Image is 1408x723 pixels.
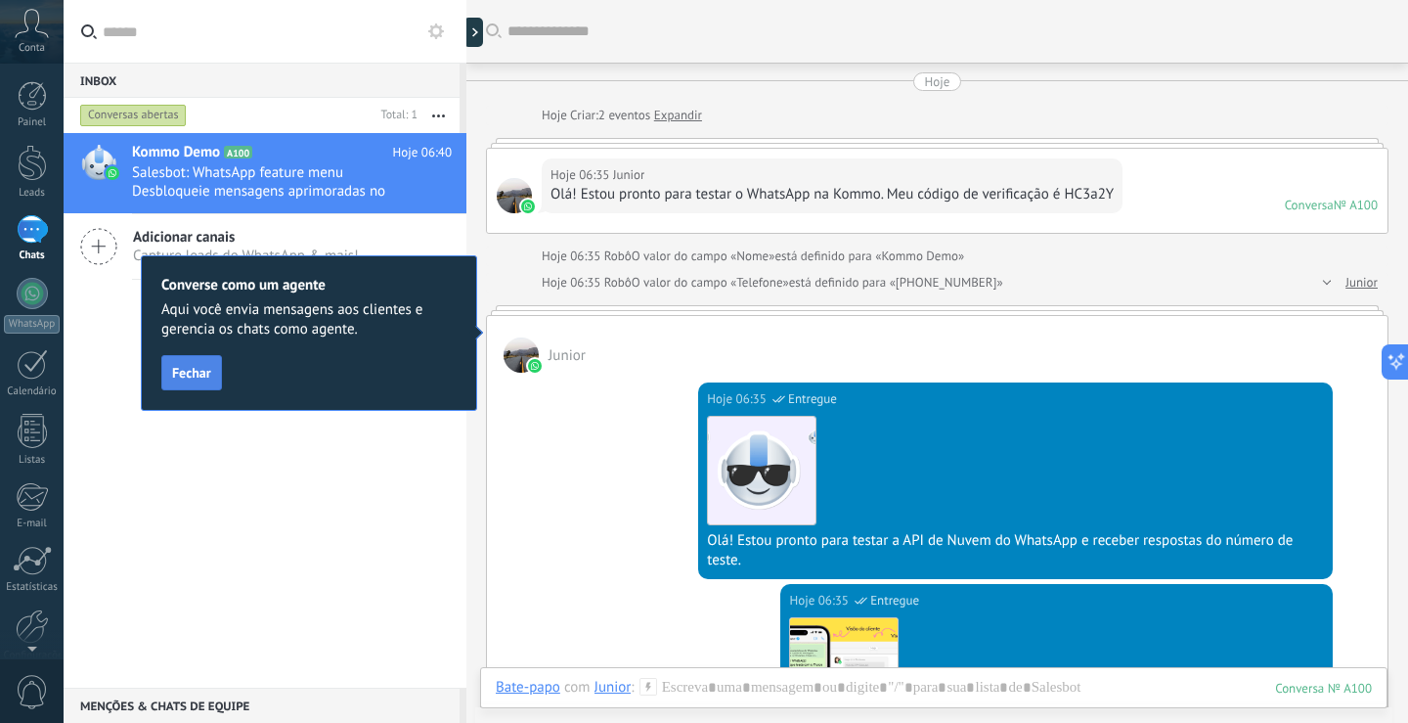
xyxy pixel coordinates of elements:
span: Junior [504,338,539,373]
span: 2 eventos [598,106,650,125]
span: Entregue [788,389,837,409]
span: Robô [604,274,632,291]
span: Conta [19,42,45,55]
a: Kommo Demo A100 Hoje 06:40 Salesbot: WhatsApp feature menu Desbloqueie mensagens aprimoradas no W... [64,133,466,213]
div: Painel [4,116,61,129]
div: Hoje 06:35 [789,591,852,610]
div: Menções & Chats de equipe [64,688,460,723]
button: Mais [418,98,460,133]
div: № A100 [1334,197,1378,213]
button: Fechar [161,355,222,390]
span: Junior [549,346,586,365]
span: O valor do campo «Nome» [632,247,775,266]
div: Hoje 06:35 [542,273,604,293]
div: Inbox [64,63,460,98]
div: Estatísticas [4,581,61,594]
h2: Converse como um agente [161,276,457,294]
span: está definido para «[PHONE_NUMBER]» [789,273,1003,293]
span: : [631,678,634,698]
div: Total: 1 [374,106,418,125]
img: 183.png [708,417,815,524]
span: Adicionar canais [133,228,359,247]
span: está definido para «Kommo Demo» [774,247,964,266]
div: Hoje 06:35 [542,247,604,266]
div: Conversa [1285,197,1334,213]
div: Calendário [4,385,61,398]
span: Salesbot: WhatsApp feature menu Desbloqueie mensagens aprimoradas no WhatsApp! Clique em "Saiba m... [132,163,415,201]
a: Expandir [654,106,702,125]
div: Chats [4,249,61,262]
div: Listas [4,454,61,467]
a: Junior [1345,273,1378,293]
div: Hoje 06:35 [550,165,613,185]
img: waba.svg [106,166,119,180]
span: Capture leads do WhatsApp & mais! [133,247,359,265]
span: Aqui você envia mensagens aos clientes e gerencia os chats como agente. [161,300,457,339]
span: A100 [224,146,252,158]
div: Olá! Estou pronto para testar o WhatsApp na Kommo. Meu código de verificação é HC3a2Y [550,185,1114,204]
span: Junior [613,165,645,185]
span: Kommo Demo [132,143,220,162]
div: Criar: [542,106,702,125]
div: Mostrar [463,18,483,47]
div: Hoje [925,72,950,91]
span: Entregue [870,591,919,610]
img: waba.svg [528,359,542,373]
div: Olá! Estou pronto para testar a API de Nuvem do WhatsApp e receber respostas do número de teste. [707,531,1324,570]
img: waba.svg [521,200,535,213]
span: Junior [497,178,532,213]
div: Hoje [542,106,570,125]
span: Robô [604,248,632,264]
span: Hoje 06:40 [393,143,452,162]
div: 100 [1275,680,1372,697]
div: E-mail [4,518,61,530]
span: O valor do campo «Telefone» [632,273,789,293]
div: Leads [4,187,61,200]
div: WhatsApp [4,315,60,334]
span: com [564,678,591,698]
span: Fechar [172,366,211,380]
div: Hoje 06:35 [707,389,770,409]
div: Conversas abertas [80,104,187,127]
div: Junior [594,678,632,696]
